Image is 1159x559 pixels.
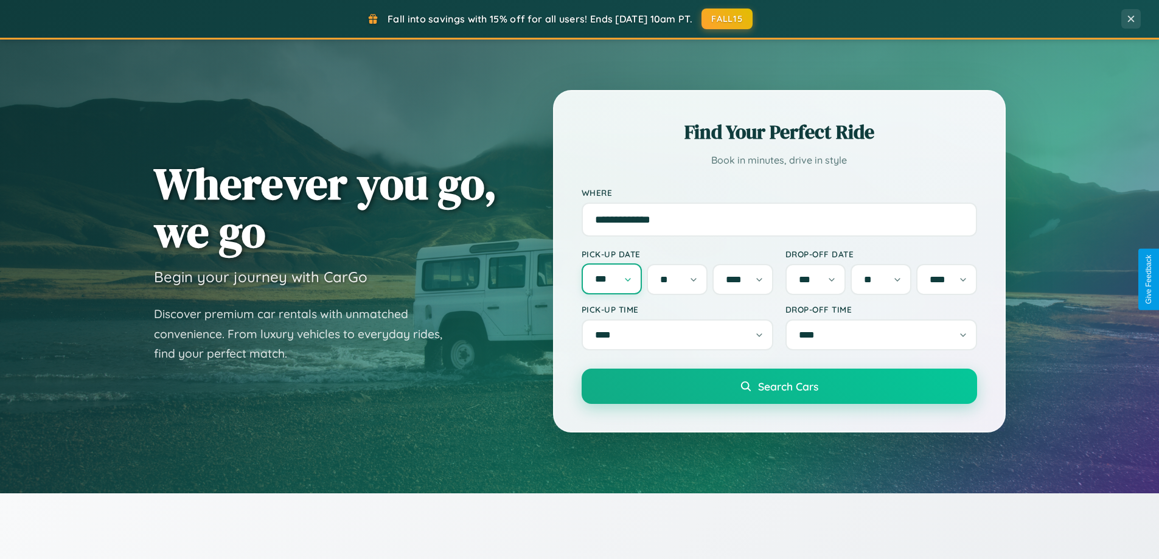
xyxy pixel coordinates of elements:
[582,369,977,404] button: Search Cars
[785,249,977,259] label: Drop-off Date
[388,13,692,25] span: Fall into savings with 15% off for all users! Ends [DATE] 10am PT.
[582,304,773,314] label: Pick-up Time
[582,249,773,259] label: Pick-up Date
[154,159,497,255] h1: Wherever you go, we go
[154,268,367,286] h3: Begin your journey with CarGo
[1144,255,1153,304] div: Give Feedback
[582,151,977,169] p: Book in minutes, drive in style
[582,119,977,145] h2: Find Your Perfect Ride
[785,304,977,314] label: Drop-off Time
[582,187,977,198] label: Where
[758,380,818,393] span: Search Cars
[701,9,753,29] button: FALL15
[154,304,458,364] p: Discover premium car rentals with unmatched convenience. From luxury vehicles to everyday rides, ...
